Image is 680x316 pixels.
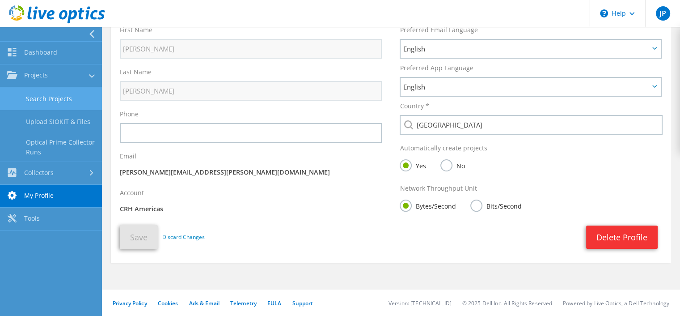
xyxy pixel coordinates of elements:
[120,68,152,77] label: Last Name
[120,152,136,161] label: Email
[400,26,477,34] label: Preferred Email Language
[120,167,382,177] p: [PERSON_NAME][EMAIL_ADDRESS][PERSON_NAME][DOMAIN_NAME]
[440,159,465,171] label: No
[120,188,144,197] label: Account
[656,6,670,21] span: JP
[267,299,281,307] a: EULA
[113,299,147,307] a: Privacy Policy
[400,64,473,73] label: Preferred App Language
[400,184,477,193] label: Network Throughput Unit
[563,299,669,307] li: Powered by Live Optics, a Dell Technology
[120,110,139,119] label: Phone
[120,26,152,34] label: First Name
[230,299,257,307] a: Telemetry
[162,232,205,242] a: Discard Changes
[586,226,658,249] a: Delete Profile
[292,299,313,307] a: Support
[389,299,452,307] li: Version: [TECHNICAL_ID]
[600,9,608,17] svg: \n
[403,43,649,54] span: English
[189,299,220,307] a: Ads & Email
[470,200,521,211] label: Bits/Second
[120,204,382,214] p: CRH Americas
[400,200,456,211] label: Bytes/Second
[158,299,178,307] a: Cookies
[400,144,487,153] label: Automatically create projects
[462,299,552,307] li: © 2025 Dell Inc. All Rights Reserved
[120,225,158,249] button: Save
[403,81,649,92] span: English
[400,102,429,111] label: Country *
[400,159,426,171] label: Yes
